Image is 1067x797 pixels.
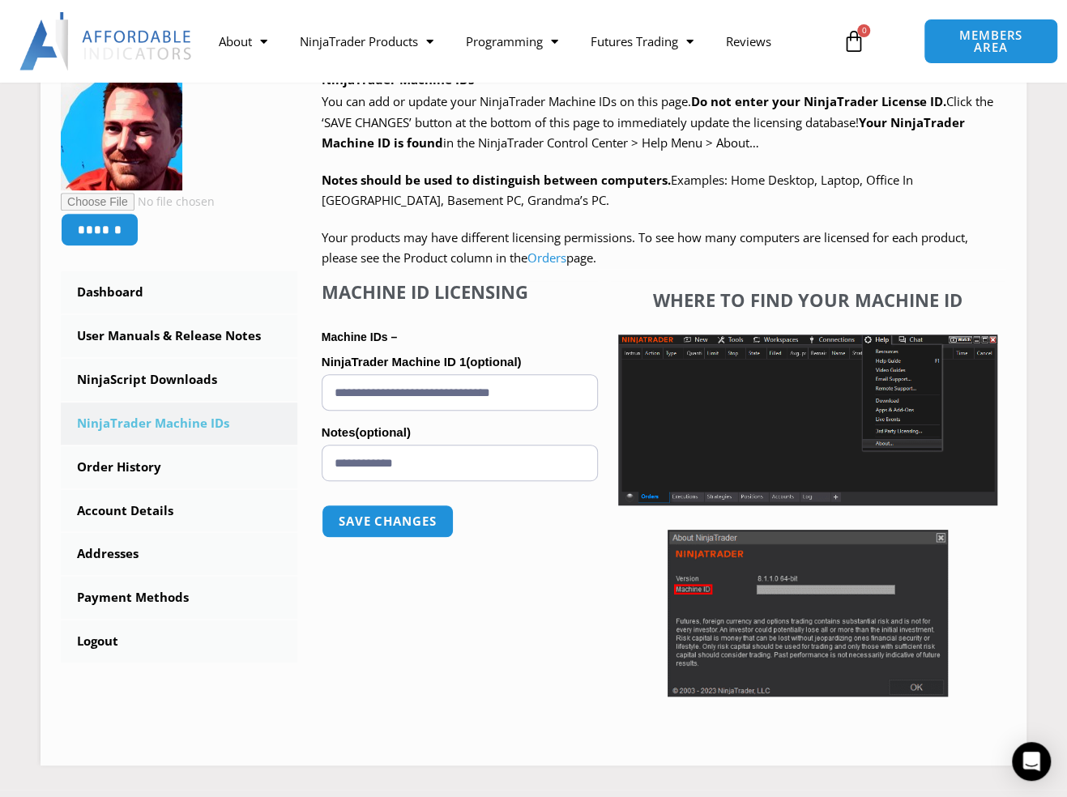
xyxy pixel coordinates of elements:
[322,505,454,538] button: Save changes
[1012,742,1051,781] div: Open Intercom Messenger
[857,24,870,37] span: 0
[466,355,521,369] span: (optional)
[61,403,297,445] a: NinjaTrader Machine IDs
[61,533,297,575] a: Addresses
[941,29,1042,53] span: MEMBERS AREA
[284,23,450,60] a: NinjaTrader Products
[61,271,297,663] nav: Account pages
[322,172,671,188] strong: Notes should be used to distinguish between computers.
[668,530,949,697] img: Screenshot 2025-01-17 114931 | Affordable Indicators – NinjaTrader
[322,229,968,266] span: Your products may have different licensing permissions. To see how many computers are licensed fo...
[618,289,997,310] h4: Where to find your Machine ID
[355,425,410,439] span: (optional)
[61,271,297,313] a: Dashboard
[61,359,297,401] a: NinjaScript Downloads
[61,69,182,190] img: 465962b34e2424a4d1b4be5bc118a2c7070a276494544ccd505900b5cdcab849
[450,23,574,60] a: Programming
[19,12,194,70] img: LogoAI | Affordable Indicators – NinjaTrader
[61,315,297,357] a: User Manuals & Release Notes
[691,93,946,109] b: Do not enter your NinjaTrader License ID.
[322,93,691,109] span: You can add or update your NinjaTrader Machine IDs on this page.
[322,281,598,302] h4: Machine ID Licensing
[574,23,710,60] a: Futures Trading
[61,620,297,663] a: Logout
[203,23,284,60] a: About
[710,23,787,60] a: Reviews
[322,172,913,209] span: Examples: Home Desktop, Laptop, Office In [GEOGRAPHIC_DATA], Basement PC, Grandma’s PC.
[322,93,993,151] span: Click the ‘SAVE CHANGES’ button at the bottom of this page to immediately update the licensing da...
[61,577,297,619] a: Payment Methods
[322,350,598,374] label: NinjaTrader Machine ID 1
[817,18,889,65] a: 0
[924,19,1059,64] a: MEMBERS AREA
[618,335,997,505] img: Screenshot 2025-01-17 1155544 | Affordable Indicators – NinjaTrader
[61,490,297,532] a: Account Details
[527,249,566,266] a: Orders
[322,330,397,343] strong: Machine IDs –
[61,446,297,488] a: Order History
[322,420,598,445] label: Notes
[203,23,832,60] nav: Menu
